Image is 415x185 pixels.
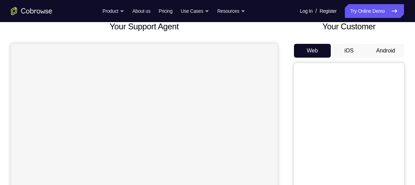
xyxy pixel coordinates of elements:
[102,4,124,18] button: Product
[294,20,404,33] h2: Your Customer
[181,4,209,18] button: Use Cases
[217,4,245,18] button: Resources
[11,20,277,33] h2: Your Support Agent
[320,4,337,18] a: Register
[331,44,368,58] button: iOS
[367,44,404,58] button: Android
[294,44,331,58] button: Web
[300,4,313,18] a: Log In
[345,4,404,18] a: Try Online Demo
[315,7,317,15] span: /
[11,7,52,15] a: Go to the home page
[132,4,150,18] a: About us
[159,4,172,18] a: Pricing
